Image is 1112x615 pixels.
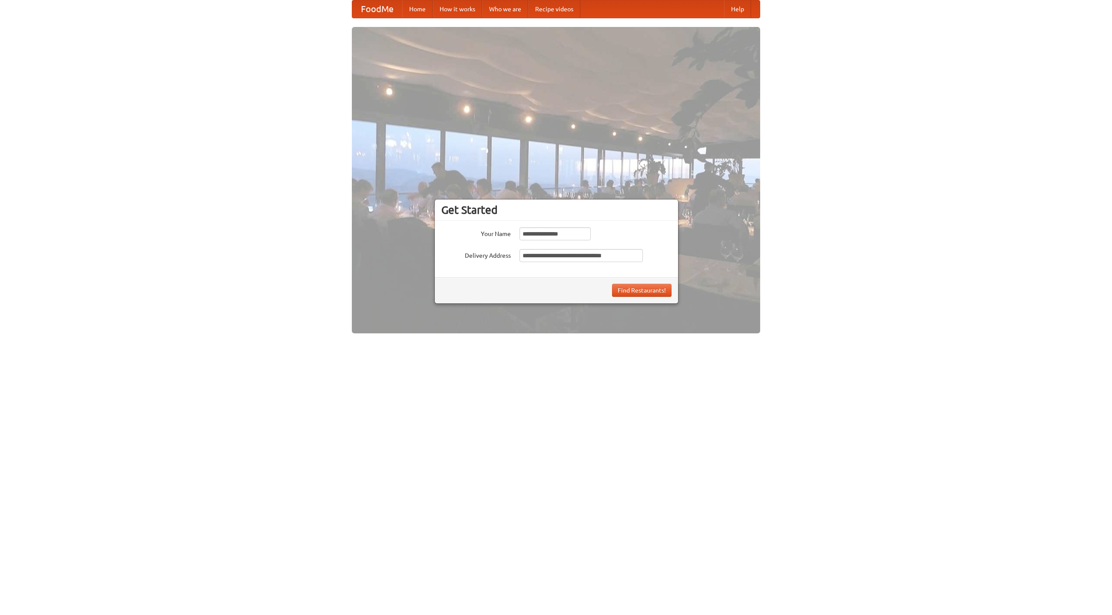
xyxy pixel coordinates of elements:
a: FoodMe [352,0,402,18]
h3: Get Started [441,203,672,216]
a: Help [724,0,751,18]
button: Find Restaurants! [612,284,672,297]
label: Your Name [441,227,511,238]
label: Delivery Address [441,249,511,260]
a: Recipe videos [528,0,580,18]
a: Home [402,0,433,18]
a: How it works [433,0,482,18]
a: Who we are [482,0,528,18]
